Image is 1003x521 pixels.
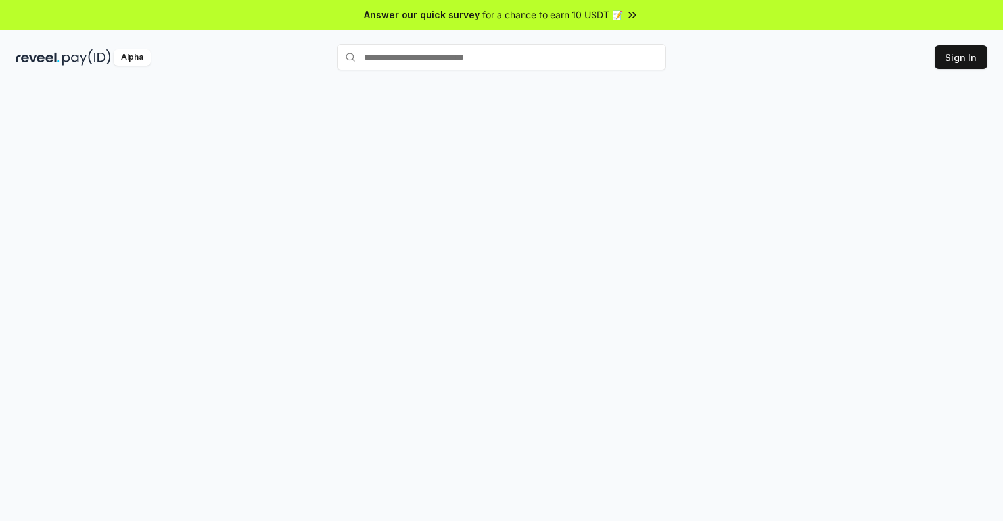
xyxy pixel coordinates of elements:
[62,49,111,66] img: pay_id
[16,49,60,66] img: reveel_dark
[114,49,151,66] div: Alpha
[935,45,987,69] button: Sign In
[364,8,480,22] span: Answer our quick survey
[482,8,623,22] span: for a chance to earn 10 USDT 📝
